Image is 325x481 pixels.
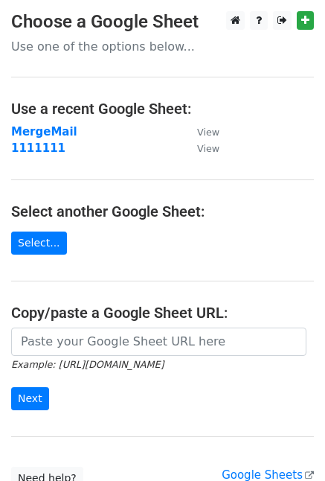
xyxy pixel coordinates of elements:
[197,143,219,154] small: View
[11,232,67,255] a: Select...
[197,127,219,138] small: View
[11,387,49,410] input: Next
[11,100,314,118] h4: Use a recent Google Sheet:
[11,39,314,54] p: Use one of the options below...
[11,328,306,356] input: Paste your Google Sheet URL here
[11,203,314,220] h4: Select another Google Sheet:
[182,125,219,138] a: View
[11,359,164,370] small: Example: [URL][DOMAIN_NAME]
[11,304,314,322] h4: Copy/paste a Google Sheet URL:
[11,11,314,33] h3: Choose a Google Sheet
[11,125,77,138] a: MergeMail
[11,141,65,155] a: 1111111
[182,141,219,155] a: View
